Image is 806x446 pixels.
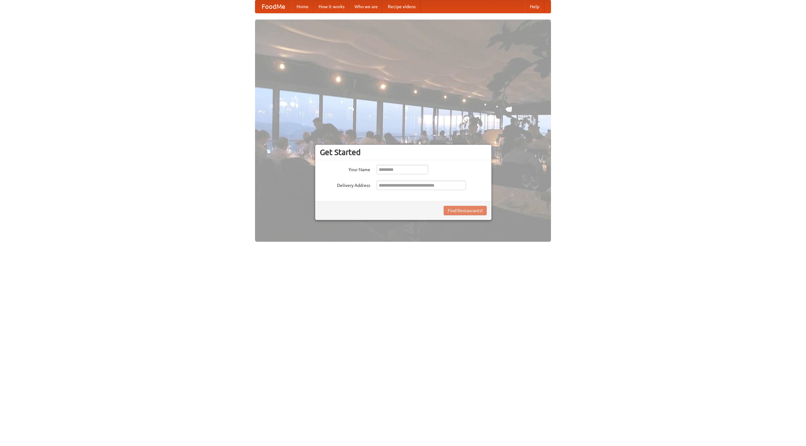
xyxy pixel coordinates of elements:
a: Recipe videos [383,0,421,13]
a: Home [292,0,314,13]
h3: Get Started [320,148,487,157]
button: Find Restaurants! [444,206,487,215]
a: Who we are [349,0,383,13]
a: How it works [314,0,349,13]
label: Delivery Address [320,181,370,188]
a: Help [525,0,544,13]
a: FoodMe [255,0,292,13]
label: Your Name [320,165,370,173]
